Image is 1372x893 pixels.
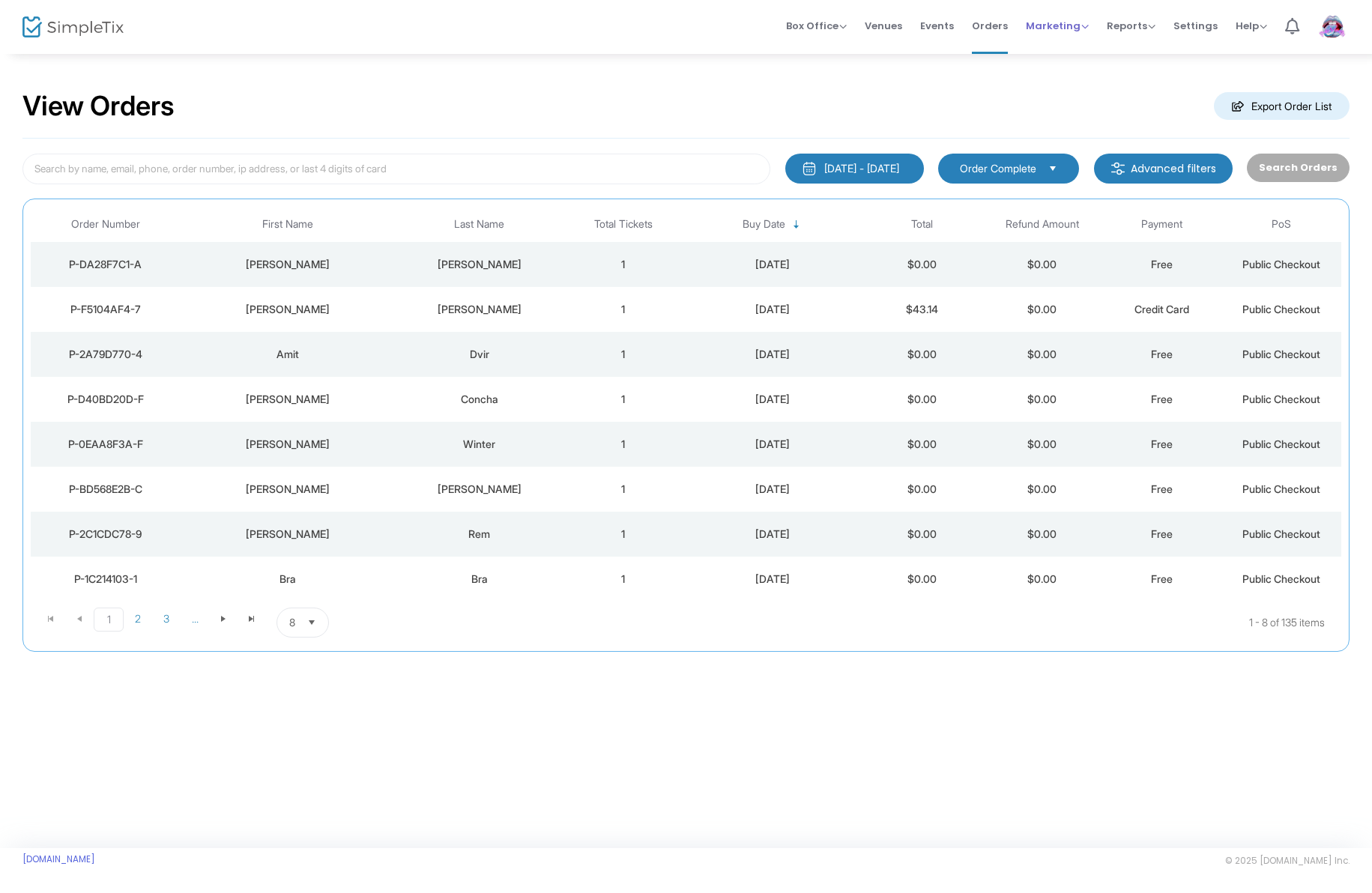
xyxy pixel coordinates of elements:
[246,613,258,625] span: Go to the last page
[960,161,1036,176] span: Order Complete
[262,218,313,231] span: First Name
[1026,19,1089,33] span: Marketing
[1242,438,1320,450] span: Public Checkout
[34,302,177,317] div: P-F5104AF4-7
[982,422,1102,467] td: $0.00
[31,207,1341,602] div: Data table
[22,90,175,123] h2: View Orders
[1107,19,1155,33] span: Reports
[94,608,124,632] span: Page 1
[824,161,899,176] div: [DATE] - [DATE]
[1242,258,1320,270] span: Public Checkout
[184,482,393,497] div: Julio
[686,302,859,317] div: 9/18/2025
[862,512,982,557] td: $0.00
[862,332,982,377] td: $0.00
[1236,19,1267,33] span: Help
[563,207,683,242] th: Total Tickets
[399,437,560,452] div: Winter
[1110,161,1125,176] img: filter
[399,257,560,272] div: Cochran
[1141,218,1182,231] span: Payment
[34,257,177,272] div: P-DA28F7C1-A
[1242,303,1320,315] span: Public Checkout
[1094,154,1233,184] m-button: Advanced filters
[1214,92,1350,120] m-button: Export Order List
[34,347,177,362] div: P-2A79D770-4
[184,527,393,542] div: Jos
[184,347,393,362] div: Amit
[1151,438,1173,450] span: Free
[563,557,683,602] td: 1
[124,608,152,630] span: Page 2
[1272,218,1291,231] span: PoS
[22,154,770,184] input: Search by name, email, phone, order number, ip address, or last 4 digits of card
[209,608,238,630] span: Go to the next page
[920,7,954,45] span: Events
[563,242,683,287] td: 1
[184,257,393,272] div: Fernando
[791,219,803,231] span: Sortable
[217,613,229,625] span: Go to the next page
[862,422,982,467] td: $0.00
[399,572,560,587] div: Bra
[399,527,560,542] div: Rem
[399,302,560,317] div: Sanders
[982,287,1102,332] td: $0.00
[982,467,1102,512] td: $0.00
[399,392,560,407] div: Concha
[865,7,902,45] span: Venues
[563,512,683,557] td: 1
[862,377,982,422] td: $0.00
[686,257,859,272] div: 9/18/2025
[1242,527,1320,540] span: Public Checkout
[1151,393,1173,405] span: Free
[399,347,560,362] div: Dvir
[1151,348,1173,360] span: Free
[184,572,393,587] div: Bra
[34,437,177,452] div: P-0EAA8F3A-F
[786,19,847,33] span: Box Office
[184,392,393,407] div: Daniels
[34,527,177,542] div: P-2C1CDC78-9
[982,377,1102,422] td: $0.00
[686,482,859,497] div: 9/18/2025
[1242,393,1320,405] span: Public Checkout
[289,615,295,630] span: 8
[862,467,982,512] td: $0.00
[22,853,95,865] a: [DOMAIN_NAME]
[686,437,859,452] div: 9/18/2025
[1042,160,1063,177] button: Select
[862,207,982,242] th: Total
[982,242,1102,287] td: $0.00
[1173,7,1218,45] span: Settings
[686,392,859,407] div: 9/18/2025
[184,437,393,452] div: Benjamin
[1151,527,1173,540] span: Free
[1225,855,1350,867] span: © 2025 [DOMAIN_NAME] Inc.
[563,422,683,467] td: 1
[1242,572,1320,585] span: Public Checkout
[563,332,683,377] td: 1
[982,512,1102,557] td: $0.00
[238,608,266,630] span: Go to the last page
[686,527,859,542] div: 9/18/2025
[563,377,683,422] td: 1
[181,608,209,630] span: Page 4
[862,557,982,602] td: $0.00
[563,287,683,332] td: 1
[982,332,1102,377] td: $0.00
[71,218,140,231] span: Order Number
[399,482,560,497] div: Neira
[686,572,859,587] div: 9/18/2025
[1151,572,1173,585] span: Free
[862,287,982,332] td: $43.14
[785,154,924,184] button: [DATE] - [DATE]
[563,467,683,512] td: 1
[743,218,785,231] span: Buy Date
[982,207,1102,242] th: Refund Amount
[34,392,177,407] div: P-D40BD20D-F
[34,572,177,587] div: P-1C214103-1
[1242,482,1320,495] span: Public Checkout
[1134,303,1189,315] span: Credit Card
